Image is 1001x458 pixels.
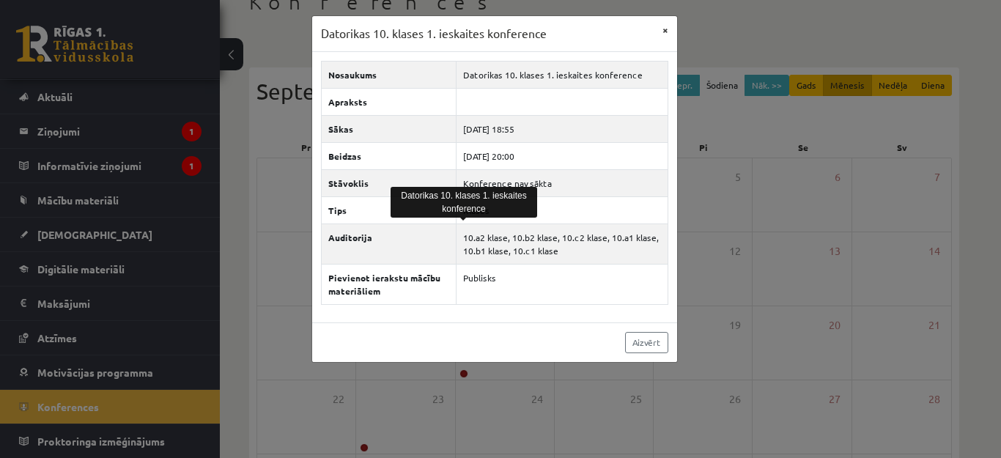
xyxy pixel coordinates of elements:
th: Sākas [321,115,457,142]
td: Klases [457,196,668,224]
th: Nosaukums [321,61,457,88]
a: Aizvērt [625,332,668,353]
td: Datorikas 10. klases 1. ieskaites konference [457,61,668,88]
button: × [654,16,677,44]
td: Konference nav sākta [457,169,668,196]
th: Apraksts [321,88,457,115]
th: Auditorija [321,224,457,264]
div: Datorikas 10. klases 1. ieskaites konference [391,187,537,218]
td: [DATE] 20:00 [457,142,668,169]
td: Publisks [457,264,668,304]
th: Pievienot ierakstu mācību materiāliem [321,264,457,304]
th: Beidzas [321,142,457,169]
h3: Datorikas 10. klases 1. ieskaites konference [321,25,547,43]
th: Stāvoklis [321,169,457,196]
td: [DATE] 18:55 [457,115,668,142]
th: Tips [321,196,457,224]
td: 10.a2 klase, 10.b2 klase, 10.c2 klase, 10.a1 klase, 10.b1 klase, 10.c1 klase [457,224,668,264]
